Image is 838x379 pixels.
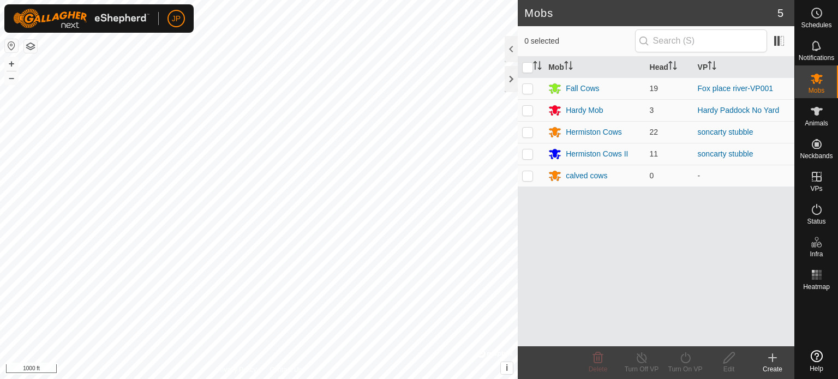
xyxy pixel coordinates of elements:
[172,13,181,25] span: JP
[216,365,257,375] a: Privacy Policy
[795,346,838,376] a: Help
[810,185,822,192] span: VPs
[805,120,828,127] span: Animals
[810,251,823,257] span: Infra
[698,149,753,158] a: soncarty stubble
[668,63,677,71] p-sorticon: Activate to sort
[566,170,607,182] div: calved cows
[635,29,767,52] input: Search (S)
[13,9,149,28] img: Gallagher Logo
[801,22,831,28] span: Schedules
[566,83,599,94] div: Fall Cows
[5,71,18,85] button: –
[698,84,774,93] a: Fox place river-VP001
[506,363,508,372] span: i
[650,149,659,158] span: 11
[566,105,603,116] div: Hardy Mob
[693,165,794,187] td: -
[807,218,825,225] span: Status
[533,63,542,71] p-sorticon: Activate to sort
[524,7,777,20] h2: Mobs
[707,364,751,374] div: Edit
[650,171,654,180] span: 0
[589,365,608,373] span: Delete
[799,55,834,61] span: Notifications
[270,365,302,375] a: Contact Us
[650,84,659,93] span: 19
[698,128,753,136] a: soncarty stubble
[708,63,716,71] p-sorticon: Activate to sort
[566,148,628,160] div: Hermiston Cows II
[693,57,794,78] th: VP
[650,128,659,136] span: 22
[650,106,654,115] span: 3
[751,364,794,374] div: Create
[800,153,833,159] span: Neckbands
[663,364,707,374] div: Turn On VP
[544,57,645,78] th: Mob
[501,362,513,374] button: i
[24,40,37,53] button: Map Layers
[645,57,693,78] th: Head
[777,5,783,21] span: 5
[5,57,18,70] button: +
[698,106,780,115] a: Hardy Paddock No Yard
[5,39,18,52] button: Reset Map
[564,63,573,71] p-sorticon: Activate to sort
[810,365,823,372] span: Help
[566,127,622,138] div: Hermiston Cows
[803,284,830,290] span: Heatmap
[524,35,635,47] span: 0 selected
[620,364,663,374] div: Turn Off VP
[809,87,824,94] span: Mobs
